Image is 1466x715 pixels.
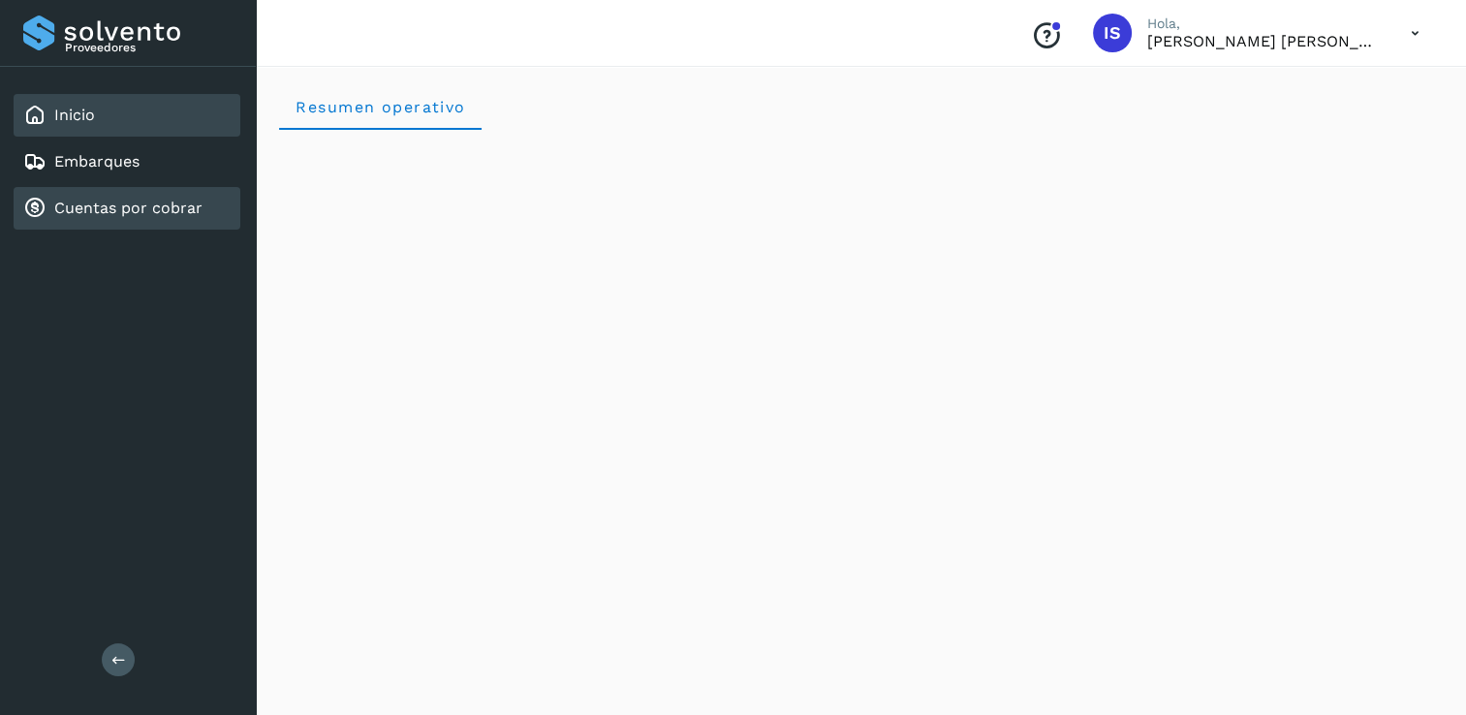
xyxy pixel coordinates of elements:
[65,41,233,54] p: Proveedores
[1147,16,1380,32] p: Hola,
[14,94,240,137] div: Inicio
[1147,32,1380,50] p: Ivonne Selene Uribe Gutierrez
[295,98,466,116] span: Resumen operativo
[54,106,95,124] a: Inicio
[14,140,240,183] div: Embarques
[54,199,203,217] a: Cuentas por cobrar
[14,187,240,230] div: Cuentas por cobrar
[54,152,140,171] a: Embarques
